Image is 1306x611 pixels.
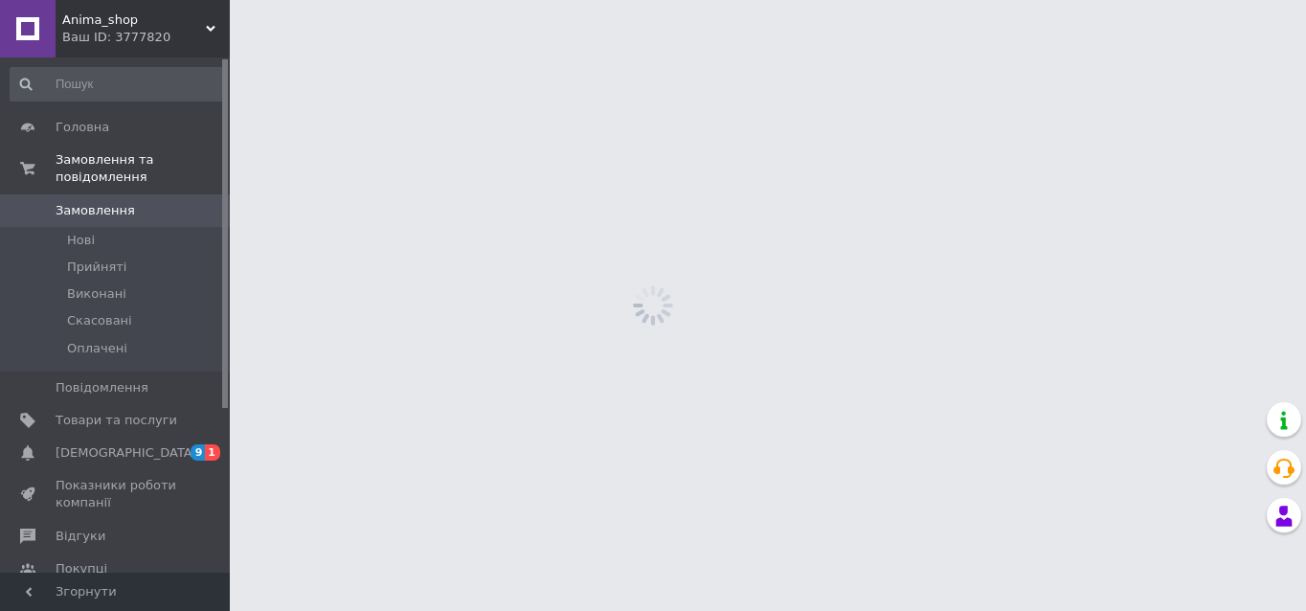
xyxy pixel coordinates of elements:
[67,285,126,303] span: Виконані
[191,444,206,461] span: 9
[56,412,177,429] span: Товари та послуги
[56,151,230,186] span: Замовлення та повідомлення
[56,560,107,577] span: Покупці
[62,11,206,29] span: Anima_shop
[56,528,105,545] span: Відгуки
[67,340,127,357] span: Оплачені
[56,379,148,396] span: Повідомлення
[67,312,132,329] span: Скасовані
[56,119,109,136] span: Головна
[10,67,226,102] input: Пошук
[56,202,135,219] span: Замовлення
[56,477,177,511] span: Показники роботи компанії
[67,232,95,249] span: Нові
[67,259,126,276] span: Прийняті
[62,29,230,46] div: Ваш ID: 3777820
[56,444,197,462] span: [DEMOGRAPHIC_DATA]
[205,444,220,461] span: 1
